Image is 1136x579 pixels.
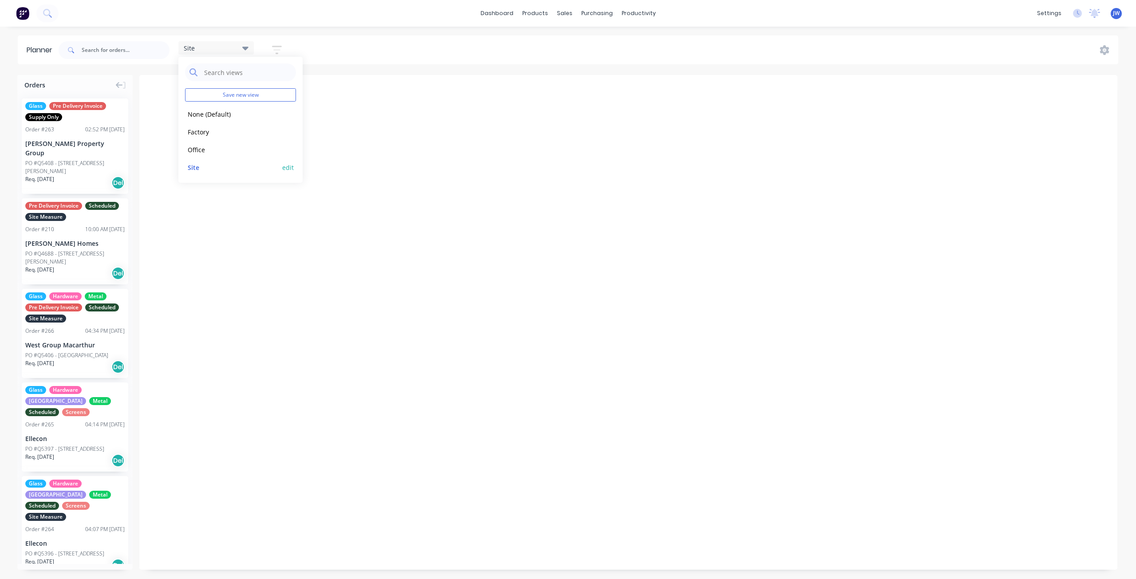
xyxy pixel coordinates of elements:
span: Hardware [49,480,82,488]
button: Office [185,144,280,154]
div: sales [552,7,577,20]
span: Scheduled [85,202,119,210]
a: dashboard [476,7,518,20]
span: Pre Delivery Invoice [49,102,106,110]
span: Scheduled [25,408,59,416]
span: Pre Delivery Invoice [25,202,82,210]
span: Orders [24,80,45,90]
span: Metal [89,491,111,499]
span: Screens [62,408,90,416]
div: settings [1033,7,1066,20]
span: [GEOGRAPHIC_DATA] [25,491,86,499]
div: Del [111,454,125,467]
span: Glass [25,102,46,110]
div: 04:14 PM [DATE] [85,421,125,429]
span: Site Measure [25,513,66,521]
span: Glass [25,292,46,300]
div: Order # 264 [25,525,54,533]
span: Req. [DATE] [25,359,54,367]
span: Metal [89,397,111,405]
div: purchasing [577,7,617,20]
div: productivity [617,7,660,20]
span: Scheduled [85,303,119,311]
input: Search for orders... [82,41,170,59]
span: Site Measure [25,315,66,323]
button: Factory [185,126,280,137]
button: Save new view [185,88,296,102]
div: PO #Q4688 - [STREET_ADDRESS][PERSON_NAME] [25,250,125,266]
div: PO #Q5408 - [STREET_ADDRESS][PERSON_NAME] [25,159,125,175]
span: Hardware [49,386,82,394]
div: PO #Q5397 - [STREET_ADDRESS] [25,445,104,453]
div: Del [111,267,125,280]
span: Supply Only [25,113,62,121]
div: Ellecon [25,434,125,443]
div: products [518,7,552,20]
span: Metal [85,292,106,300]
div: [PERSON_NAME] Homes [25,239,125,248]
div: 04:34 PM [DATE] [85,327,125,335]
div: Del [111,176,125,189]
img: Factory [16,7,29,20]
div: 04:07 PM [DATE] [85,525,125,533]
span: Screens [62,502,90,510]
span: Glass [25,480,46,488]
span: Hardware [49,292,82,300]
button: edit [282,162,294,172]
input: Search views [203,63,292,81]
div: Order # 265 [25,421,54,429]
span: JW [1113,9,1120,17]
div: Order # 266 [25,327,54,335]
button: Site [185,162,280,172]
span: Req. [DATE] [25,453,54,461]
div: Order # 263 [25,126,54,134]
div: PO #Q5396 - [STREET_ADDRESS] [25,550,104,558]
span: [GEOGRAPHIC_DATA] [25,397,86,405]
div: PO #Q5406 - [GEOGRAPHIC_DATA] [25,351,108,359]
div: Del [111,559,125,572]
span: Req. [DATE] [25,266,54,274]
div: Planner [27,45,57,55]
div: Order # 210 [25,225,54,233]
span: Req. [DATE] [25,175,54,183]
div: 02:52 PM [DATE] [85,126,125,134]
span: Pre Delivery Invoice [25,303,82,311]
span: Glass [25,386,46,394]
span: Site [184,43,195,53]
div: Del [111,360,125,374]
span: Req. [DATE] [25,558,54,566]
span: Scheduled [25,502,59,510]
div: 10:00 AM [DATE] [85,225,125,233]
div: Ellecon [25,539,125,548]
div: [PERSON_NAME] Property Group [25,139,125,158]
span: Site Measure [25,213,66,221]
div: West Group Macarthur [25,340,125,350]
button: None (Default) [185,109,280,119]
